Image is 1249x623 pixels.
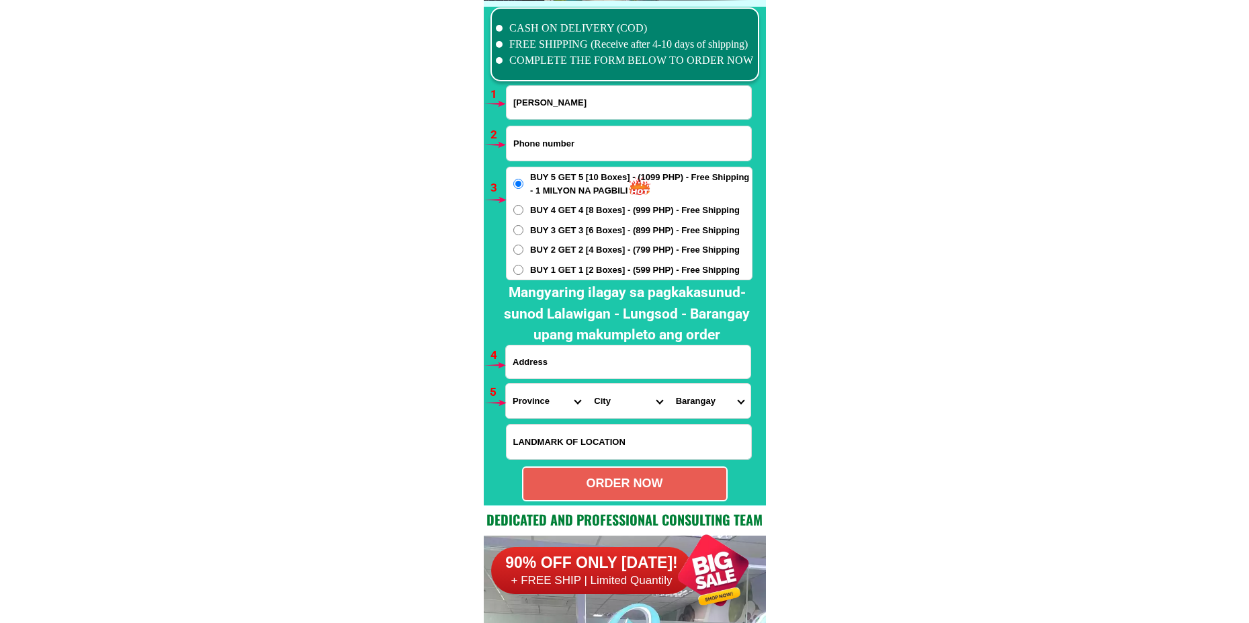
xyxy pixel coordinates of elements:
[530,171,752,197] span: BUY 5 GET 5 [10 Boxes] - (1099 PHP) - Free Shipping - 1 MILYON NA PAGBILI
[490,86,506,103] h6: 1
[530,263,740,277] span: BUY 1 GET 1 [2 Boxes] - (599 PHP) - Free Shipping
[496,52,754,69] li: COMPLETE THE FORM BELOW TO ORDER NOW
[496,36,754,52] li: FREE SHIPPING (Receive after 4-10 days of shipping)
[490,126,506,144] h6: 2
[490,347,506,364] h6: 4
[507,126,751,161] input: Input phone_number
[513,265,523,275] input: BUY 1 GET 1 [2 Boxes] - (599 PHP) - Free Shipping
[496,20,754,36] li: CASH ON DELIVERY (COD)
[491,573,693,588] h6: + FREE SHIP | Limited Quantily
[513,225,523,235] input: BUY 3 GET 3 [6 Boxes] - (899 PHP) - Free Shipping
[523,474,726,493] div: ORDER NOW
[494,282,759,346] h2: Mangyaring ilagay sa pagkakasunud-sunod Lalawigan - Lungsod - Barangay upang makumpleto ang order
[530,204,740,217] span: BUY 4 GET 4 [8 Boxes] - (999 PHP) - Free Shipping
[530,243,740,257] span: BUY 2 GET 2 [4 Boxes] - (799 PHP) - Free Shipping
[669,384,750,418] select: Select commune
[490,179,506,197] h6: 3
[530,224,740,237] span: BUY 3 GET 3 [6 Boxes] - (899 PHP) - Free Shipping
[587,384,669,418] select: Select district
[513,205,523,215] input: BUY 4 GET 4 [8 Boxes] - (999 PHP) - Free Shipping
[507,425,751,459] input: Input LANDMARKOFLOCATION
[506,384,587,418] select: Select province
[507,86,751,119] input: Input full_name
[513,245,523,255] input: BUY 2 GET 2 [4 Boxes] - (799 PHP) - Free Shipping
[490,384,505,401] h6: 5
[491,553,693,573] h6: 90% OFF ONLY [DATE]!
[484,509,766,530] h2: Dedicated and professional consulting team
[513,179,523,189] input: BUY 5 GET 5 [10 Boxes] - (1099 PHP) - Free Shipping - 1 MILYON NA PAGBILI
[506,345,750,378] input: Input address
